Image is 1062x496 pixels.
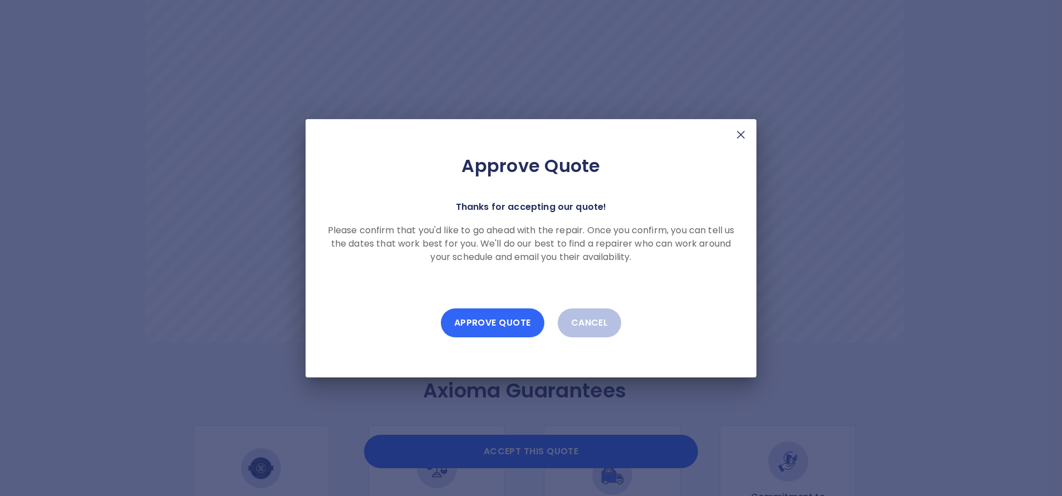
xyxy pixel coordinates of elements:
[441,308,544,337] button: Approve Quote
[456,199,607,215] p: Thanks for accepting our quote!
[558,308,622,337] button: Cancel
[734,128,748,141] img: X Mark
[323,155,739,177] h2: Approve Quote
[323,224,739,264] p: Please confirm that you'd like to go ahead with the repair. Once you confirm, you can tell us the...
